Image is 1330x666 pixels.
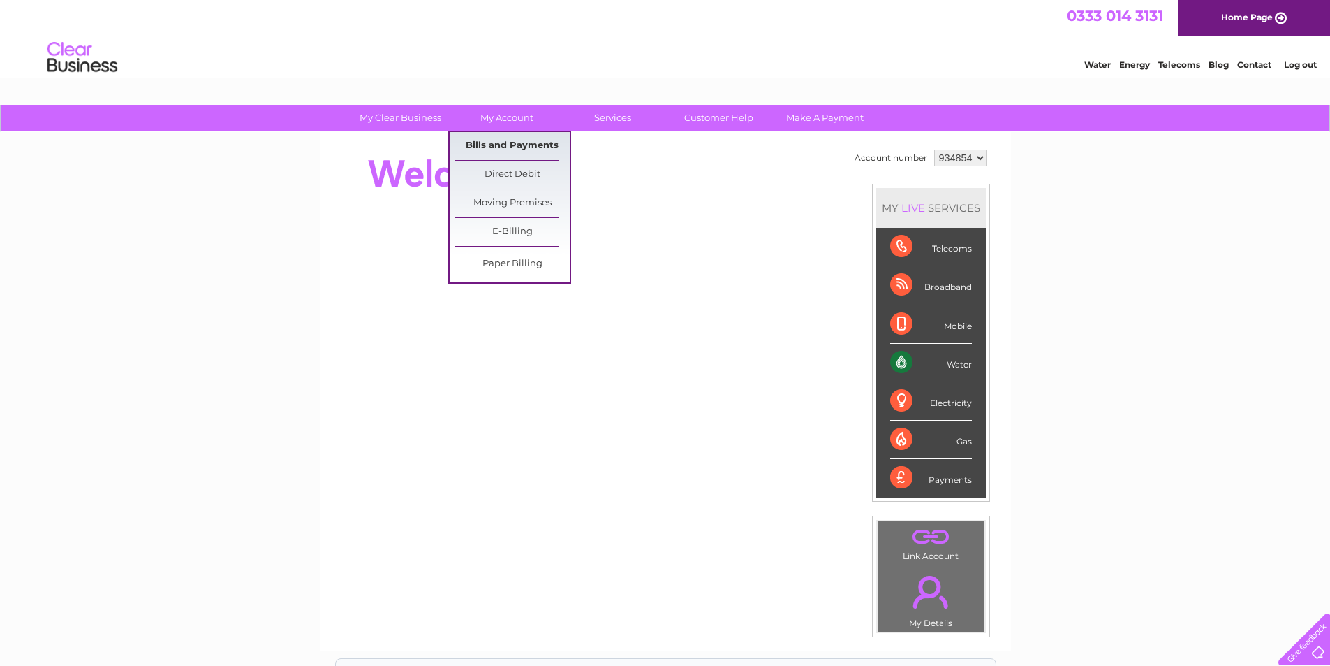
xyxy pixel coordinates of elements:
[336,8,996,68] div: Clear Business is a trading name of Verastar Limited (registered in [GEOGRAPHIC_DATA] No. 3667643...
[47,36,118,79] img: logo.png
[449,105,564,131] a: My Account
[767,105,882,131] a: Make A Payment
[455,250,570,278] a: Paper Billing
[890,305,972,344] div: Mobile
[1067,7,1163,24] a: 0333 014 3131
[343,105,458,131] a: My Clear Business
[455,218,570,246] a: E-Billing
[890,344,972,382] div: Water
[1237,59,1271,70] a: Contact
[1084,59,1111,70] a: Water
[899,201,928,215] div: LIVE
[1119,59,1150,70] a: Energy
[890,459,972,497] div: Payments
[890,382,972,421] div: Electricity
[1284,59,1317,70] a: Log out
[876,188,986,228] div: MY SERVICES
[877,521,985,565] td: Link Account
[851,146,931,170] td: Account number
[877,564,985,632] td: My Details
[881,525,981,549] a: .
[661,105,776,131] a: Customer Help
[1209,59,1229,70] a: Blog
[1158,59,1200,70] a: Telecoms
[455,132,570,160] a: Bills and Payments
[890,266,972,305] div: Broadband
[455,189,570,217] a: Moving Premises
[890,421,972,459] div: Gas
[455,161,570,189] a: Direct Debit
[881,567,981,616] a: .
[555,105,670,131] a: Services
[890,228,972,266] div: Telecoms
